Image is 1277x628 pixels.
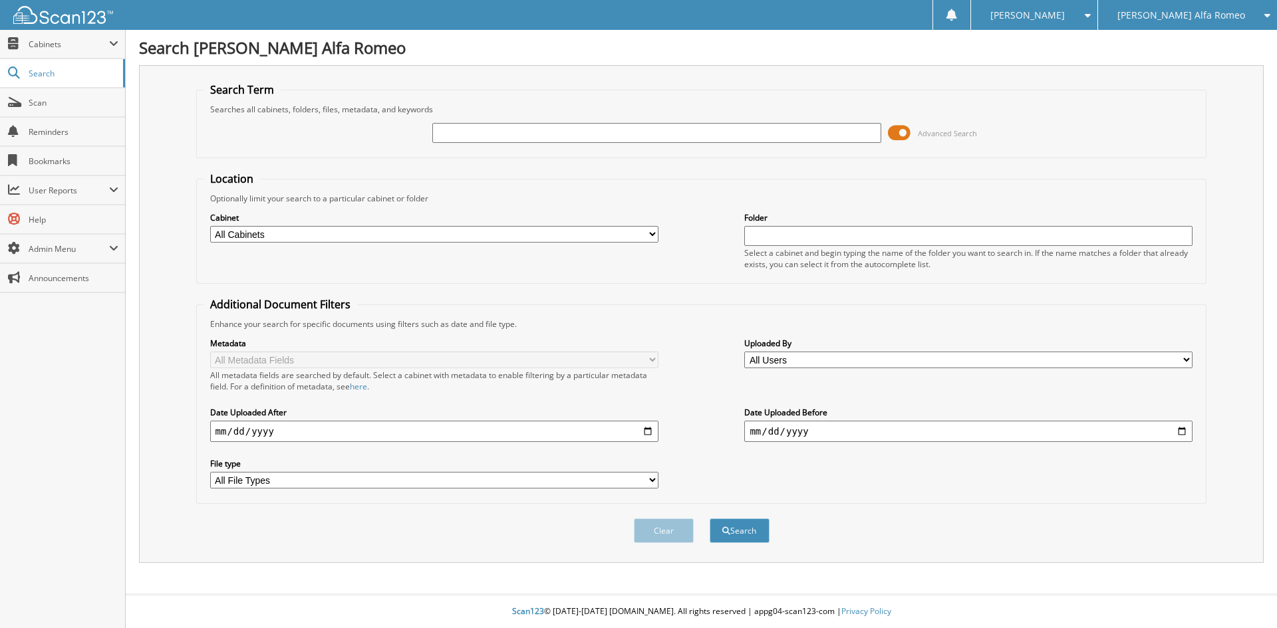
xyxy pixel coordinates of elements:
[29,272,118,284] span: Announcements
[634,518,694,543] button: Clear
[204,318,1200,330] div: Enhance your search for specific documents using filters such as date and file type.
[204,171,260,186] legend: Location
[204,104,1200,115] div: Searches all cabinets, folders, files, metadata, and keywords
[710,518,770,543] button: Search
[744,212,1193,223] label: Folder
[29,126,118,138] span: Reminders
[918,128,977,138] span: Advanced Search
[29,243,109,255] span: Admin Menu
[744,338,1193,349] label: Uploaded By
[841,605,891,617] a: Privacy Policy
[350,381,367,392] a: here
[210,338,658,349] label: Metadata
[29,214,118,225] span: Help
[204,82,281,97] legend: Search Term
[210,421,658,442] input: start
[210,369,658,392] div: All metadata fields are searched by default. Select a cabinet with metadata to enable filtering b...
[29,156,118,167] span: Bookmarks
[139,37,1264,58] h1: Search [PERSON_NAME] Alfa Romeo
[744,421,1193,442] input: end
[29,185,109,196] span: User Reports
[210,212,658,223] label: Cabinet
[204,193,1200,204] div: Optionally limit your search to a particular cabinet or folder
[512,605,544,617] span: Scan123
[29,97,118,108] span: Scan
[13,6,113,24] img: scan123-logo-white.svg
[990,11,1065,19] span: [PERSON_NAME]
[744,247,1193,270] div: Select a cabinet and begin typing the name of the folder you want to search in. If the name match...
[1117,11,1245,19] span: [PERSON_NAME] Alfa Romeo
[210,407,658,418] label: Date Uploaded After
[744,407,1193,418] label: Date Uploaded Before
[210,458,658,469] label: File type
[29,68,116,79] span: Search
[126,595,1277,628] div: © [DATE]-[DATE] [DOMAIN_NAME]. All rights reserved | appg04-scan123-com |
[29,39,109,50] span: Cabinets
[204,297,357,312] legend: Additional Document Filters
